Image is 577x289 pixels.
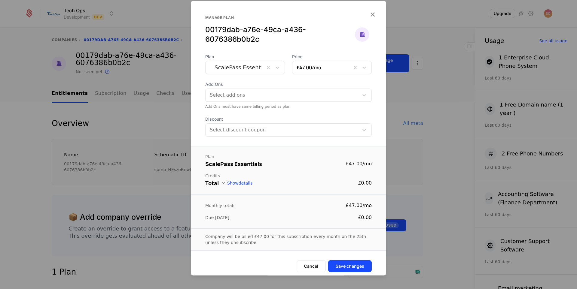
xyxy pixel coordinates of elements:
div: Company will be billed £47.00 for this subscription every month on the 25th unless they unsubscribe. [205,233,372,245]
div: Select add ons [210,91,356,98]
span: Price [292,53,372,59]
div: £0.00 [358,214,372,221]
button: Save changes [328,260,372,272]
div: Due [DATE]: [205,214,231,220]
button: Showdetails [221,180,252,185]
img: 00179dab-a76e-49ca-a436-6076386b0b2c [355,27,369,41]
div: £47.00 / mo [346,160,372,167]
div: Add Ons must have same billing period as plan [205,104,372,109]
span: Add Ons [205,81,372,87]
div: ScalePass Essentials [205,159,262,168]
span: Discount [205,116,372,122]
div: Monthly total: [205,202,234,208]
div: £0.00 [358,179,372,186]
div: Credits [205,173,372,179]
div: Total [205,179,219,187]
span: Plan [205,53,285,59]
div: 00179dab-a76e-49ca-a436-6076386b0b2c [205,25,355,44]
div: Manage plan [205,15,355,20]
div: £47.00 / mo [346,202,372,209]
button: Cancel [297,260,326,272]
div: Plan [205,153,372,159]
